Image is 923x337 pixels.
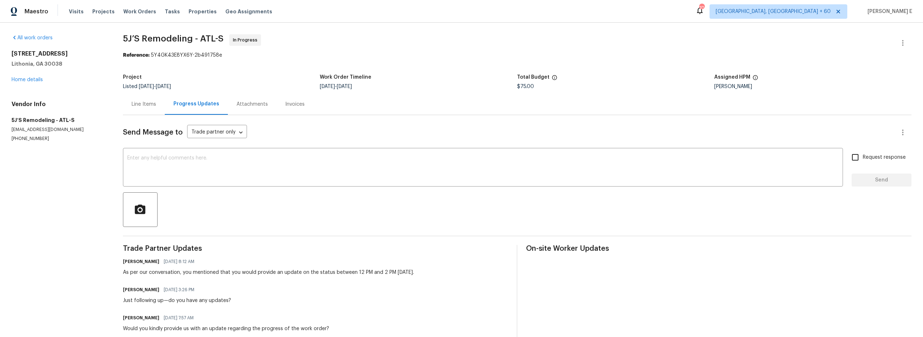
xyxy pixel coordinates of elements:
[69,8,84,15] span: Visits
[164,314,194,321] span: [DATE] 7:57 AM
[139,84,171,89] span: -
[12,136,106,142] p: [PHONE_NUMBER]
[139,84,154,89] span: [DATE]
[714,84,911,89] div: [PERSON_NAME]
[12,77,43,82] a: Home details
[517,84,534,89] span: $75.00
[12,50,106,57] h2: [STREET_ADDRESS]
[526,245,911,252] span: On-site Worker Updates
[517,75,549,80] h5: Total Budget
[92,8,115,15] span: Projects
[225,8,272,15] span: Geo Assignments
[714,75,750,80] h5: Assigned HPM
[164,258,194,265] span: [DATE] 8:12 AM
[12,35,53,40] a: All work orders
[12,60,106,67] h5: Lithonia, GA 30038
[123,129,183,136] span: Send Message to
[123,245,508,252] span: Trade Partner Updates
[123,286,159,293] h6: [PERSON_NAME]
[552,75,557,84] span: The total cost of line items that have been proposed by Opendoor. This sum includes line items th...
[863,154,906,161] span: Request response
[123,269,414,276] div: As per our conversation, you mentioned that you would provide an update on the status between 12 ...
[12,127,106,133] p: [EMAIL_ADDRESS][DOMAIN_NAME]
[123,52,911,59] div: 5Y4GK43E8YX6Y-2b491758e
[699,4,704,12] div: 705
[123,34,224,43] span: 5J’S Remodeling - ATL-S
[189,8,217,15] span: Properties
[285,101,305,108] div: Invoices
[173,100,219,108] div: Progress Updates
[123,53,150,58] b: Reference:
[716,8,831,15] span: [GEOGRAPHIC_DATA], [GEOGRAPHIC_DATA] + 60
[12,101,106,108] h4: Vendor Info
[123,314,159,321] h6: [PERSON_NAME]
[752,75,758,84] span: The hpm assigned to this work order.
[123,258,159,265] h6: [PERSON_NAME]
[165,9,180,14] span: Tasks
[123,8,156,15] span: Work Orders
[320,84,335,89] span: [DATE]
[132,101,156,108] div: Line Items
[123,297,231,304] div: Just following up—do you have any updates?
[156,84,171,89] span: [DATE]
[25,8,48,15] span: Maestro
[320,84,352,89] span: -
[233,36,260,44] span: In Progress
[337,84,352,89] span: [DATE]
[123,75,142,80] h5: Project
[320,75,371,80] h5: Work Order Timeline
[123,84,171,89] span: Listed
[865,8,912,15] span: [PERSON_NAME] E
[12,117,106,124] h5: 5J’S Remodeling - ATL-S
[123,325,329,332] div: Would you kindly provide us with an update regarding the progress of the work order?
[164,286,194,293] span: [DATE] 3:26 PM
[237,101,268,108] div: Attachments
[187,127,247,139] div: Trade partner only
